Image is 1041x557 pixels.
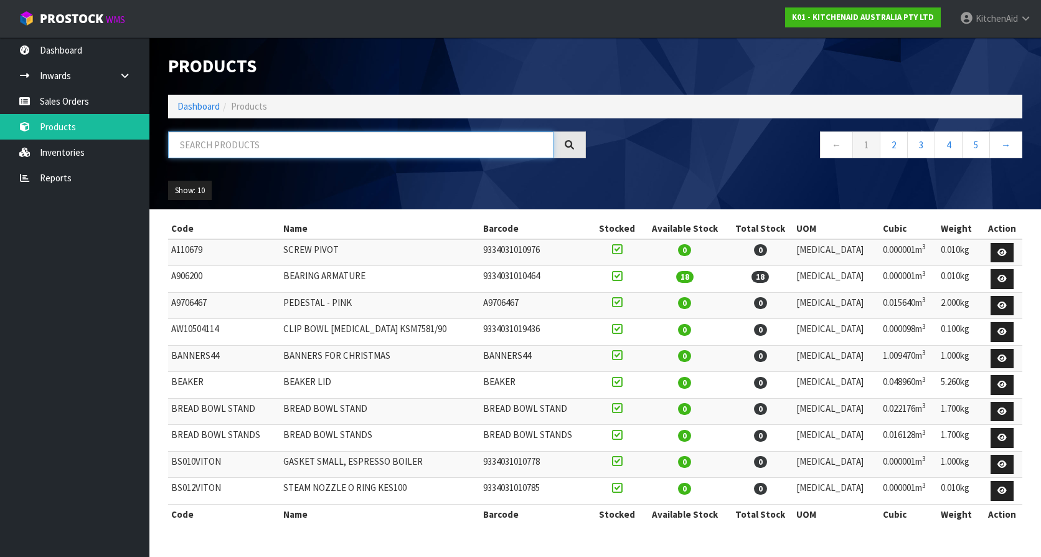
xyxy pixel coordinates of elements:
[642,219,727,239] th: Available Stock
[938,292,982,319] td: 2.000kg
[938,219,982,239] th: Weight
[820,131,853,158] a: ←
[480,478,592,505] td: 9334031010785
[922,322,926,331] sup: 3
[922,401,926,410] sup: 3
[480,372,592,399] td: BEAKER
[168,398,280,425] td: BREAD BOWL STAND
[880,345,938,372] td: 1.009470m
[642,504,727,524] th: Available Stock
[938,372,982,399] td: 5.260kg
[480,504,592,524] th: Barcode
[852,131,880,158] a: 1
[880,319,938,346] td: 0.000098m
[793,345,880,372] td: [MEDICAL_DATA]
[938,478,982,505] td: 0.010kg
[480,425,592,452] td: BREAD BOWL STANDS
[922,348,926,357] sup: 3
[982,219,1022,239] th: Action
[751,271,769,283] span: 18
[480,266,592,293] td: 9334031010464
[922,375,926,384] sup: 3
[280,372,480,399] td: BEAKER LID
[592,219,642,239] th: Stocked
[280,504,480,524] th: Name
[168,478,280,505] td: BS012VITON
[880,451,938,478] td: 0.000001m
[989,131,1022,158] a: →
[922,295,926,304] sup: 3
[754,483,767,495] span: 0
[480,345,592,372] td: BANNERS44
[754,456,767,468] span: 0
[168,319,280,346] td: AW10504114
[280,219,480,239] th: Name
[880,425,938,452] td: 0.016128m
[678,297,691,309] span: 0
[793,478,880,505] td: [MEDICAL_DATA]
[922,269,926,278] sup: 3
[280,451,480,478] td: GASKET SMALL, ESPRESSO BOILER
[880,478,938,505] td: 0.000001m
[880,292,938,319] td: 0.015640m
[168,131,553,158] input: Search products
[678,430,691,442] span: 0
[793,319,880,346] td: [MEDICAL_DATA]
[754,244,767,256] span: 0
[231,100,267,112] span: Products
[922,454,926,463] sup: 3
[592,504,642,524] th: Stocked
[280,266,480,293] td: BEARING ARMATURE
[754,350,767,362] span: 0
[727,504,793,524] th: Total Stock
[793,425,880,452] td: [MEDICAL_DATA]
[280,478,480,505] td: STEAM NOZZLE O RING KES100
[938,425,982,452] td: 1.700kg
[907,131,935,158] a: 3
[280,239,480,266] td: SCREW PIVOT
[880,219,938,239] th: Cubic
[880,239,938,266] td: 0.000001m
[678,350,691,362] span: 0
[678,456,691,468] span: 0
[938,345,982,372] td: 1.000kg
[754,297,767,309] span: 0
[168,425,280,452] td: BREAD BOWL STANDS
[793,451,880,478] td: [MEDICAL_DATA]
[922,428,926,437] sup: 3
[480,398,592,425] td: BREAD BOWL STAND
[280,319,480,346] td: CLIP BOWL [MEDICAL_DATA] KSM7581/90
[793,398,880,425] td: [MEDICAL_DATA]
[177,100,220,112] a: Dashboard
[19,11,34,26] img: cube-alt.png
[880,398,938,425] td: 0.022176m
[793,219,880,239] th: UOM
[676,271,694,283] span: 18
[678,483,691,495] span: 0
[880,266,938,293] td: 0.000001m
[880,131,908,158] a: 2
[922,242,926,251] sup: 3
[678,244,691,256] span: 0
[976,12,1018,24] span: KitchenAid
[40,11,103,27] span: ProStock
[280,345,480,372] td: BANNERS FOR CHRISTMAS
[727,219,793,239] th: Total Stock
[962,131,990,158] a: 5
[922,481,926,490] sup: 3
[168,504,280,524] th: Code
[678,403,691,415] span: 0
[793,266,880,293] td: [MEDICAL_DATA]
[280,398,480,425] td: BREAD BOWL STAND
[168,181,212,201] button: Show: 10
[982,504,1022,524] th: Action
[168,239,280,266] td: A110679
[938,451,982,478] td: 1.000kg
[938,266,982,293] td: 0.010kg
[754,377,767,389] span: 0
[793,372,880,399] td: [MEDICAL_DATA]
[280,425,480,452] td: BREAD BOWL STANDS
[793,239,880,266] td: [MEDICAL_DATA]
[678,377,691,389] span: 0
[754,403,767,415] span: 0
